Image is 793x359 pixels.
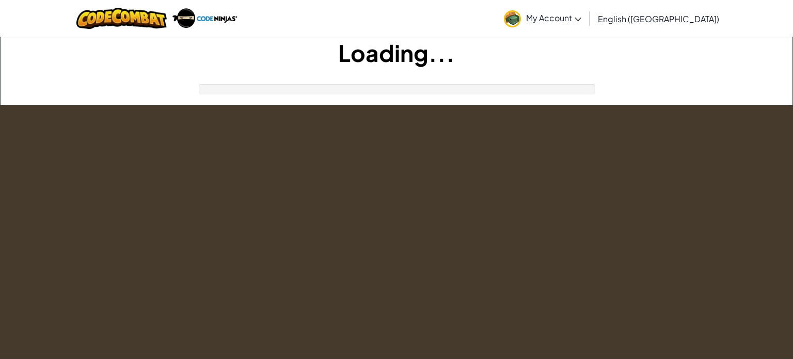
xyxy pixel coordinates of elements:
[76,8,167,29] img: CodeCombat logo
[526,12,581,23] span: My Account
[593,5,724,33] a: English ([GEOGRAPHIC_DATA])
[499,2,586,35] a: My Account
[504,10,521,27] img: avatar
[1,37,792,69] h1: Loading...
[172,8,237,29] img: Code Ninjas logo
[598,13,719,24] span: English ([GEOGRAPHIC_DATA])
